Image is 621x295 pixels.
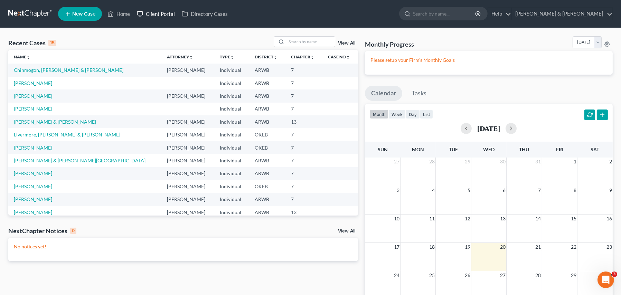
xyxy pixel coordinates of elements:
span: 29 [570,271,577,279]
h2: [DATE] [477,125,500,132]
td: ARWB [249,206,285,219]
td: 7 [285,167,322,180]
span: 12 [464,215,471,223]
span: 5 [467,186,471,194]
td: OKEB [249,141,285,154]
div: 0 [70,228,76,234]
i: unfold_more [189,55,193,59]
a: Chinmogon, [PERSON_NAME] & [PERSON_NAME] [14,67,123,73]
span: 27 [393,158,400,166]
td: [PERSON_NAME] [161,89,214,102]
td: [PERSON_NAME] [161,141,214,154]
td: 7 [285,89,322,102]
span: 23 [606,243,613,251]
div: Recent Cases [8,39,56,47]
span: 3 [612,272,617,277]
span: 3 [396,186,400,194]
iframe: Intercom live chat [598,272,614,288]
a: View All [338,229,355,234]
td: ARWB [249,64,285,76]
a: [PERSON_NAME] [14,183,52,189]
td: ARWB [249,115,285,128]
span: 24 [393,271,400,279]
button: list [420,110,433,119]
span: 26 [464,271,471,279]
td: [PERSON_NAME] [161,154,214,167]
span: Fri [556,146,563,152]
button: week [388,110,406,119]
span: 11 [429,215,435,223]
span: Wed [483,146,495,152]
a: Typeunfold_more [220,54,234,59]
span: Mon [412,146,424,152]
button: month [370,110,388,119]
td: 7 [285,193,322,206]
a: [PERSON_NAME] [14,196,52,202]
a: [PERSON_NAME] [14,106,52,112]
td: 13 [285,206,322,219]
i: unfold_more [310,55,314,59]
a: Help [488,8,511,20]
span: 7 [538,186,542,194]
span: 16 [606,215,613,223]
td: [PERSON_NAME] [161,115,214,128]
td: 7 [285,64,322,76]
td: ARWB [249,154,285,167]
span: 8 [573,186,577,194]
td: [PERSON_NAME] [161,206,214,219]
input: Search by name... [413,7,476,20]
td: [PERSON_NAME] [161,180,214,193]
span: 4 [431,186,435,194]
a: Chapterunfold_more [291,54,314,59]
div: 15 [48,40,56,46]
a: [PERSON_NAME] & [PERSON_NAME] [512,8,612,20]
span: 25 [429,271,435,279]
span: 17 [393,243,400,251]
td: 7 [285,180,322,193]
td: ARWB [249,77,285,89]
span: 28 [535,271,542,279]
a: Nameunfold_more [14,54,30,59]
a: [PERSON_NAME] [14,80,52,86]
a: [PERSON_NAME] [14,209,52,215]
span: 21 [535,243,542,251]
a: View All [338,41,355,46]
td: ARWB [249,167,285,180]
span: 13 [499,215,506,223]
div: NextChapter Notices [8,227,76,235]
td: ARWB [249,103,285,115]
span: 15 [570,215,577,223]
span: 30 [499,158,506,166]
td: Individual [214,89,249,102]
i: unfold_more [273,55,277,59]
td: Individual [214,115,249,128]
td: [PERSON_NAME] [161,128,214,141]
a: Case Nounfold_more [328,54,350,59]
a: Directory Cases [178,8,231,20]
span: Thu [519,146,529,152]
span: 20 [499,243,506,251]
td: [PERSON_NAME] [161,193,214,206]
td: Individual [214,206,249,219]
input: Search by name... [286,37,335,47]
a: [PERSON_NAME] [14,170,52,176]
i: unfold_more [26,55,30,59]
td: 7 [285,77,322,89]
td: ARWB [249,193,285,206]
span: 18 [429,243,435,251]
span: 2 [609,158,613,166]
span: 27 [499,271,506,279]
td: 7 [285,103,322,115]
a: [PERSON_NAME] & [PERSON_NAME][GEOGRAPHIC_DATA] [14,158,145,163]
a: Home [104,8,133,20]
td: Individual [214,167,249,180]
span: 10 [393,215,400,223]
span: New Case [72,11,95,17]
td: [PERSON_NAME] [161,167,214,180]
span: 30 [606,271,613,279]
span: 19 [464,243,471,251]
td: 13 [285,115,322,128]
td: Individual [214,154,249,167]
td: OKEB [249,180,285,193]
td: OKEB [249,128,285,141]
